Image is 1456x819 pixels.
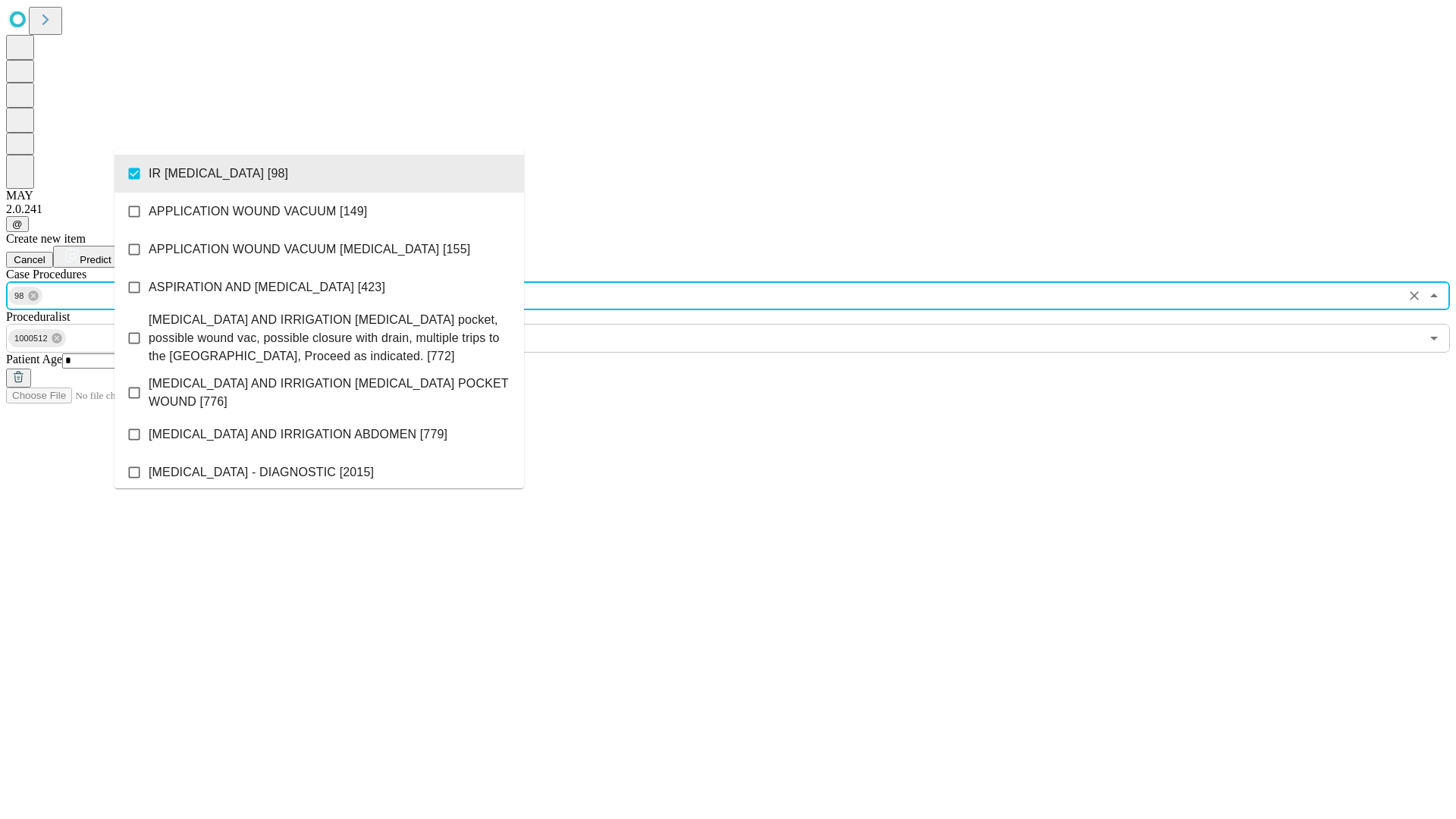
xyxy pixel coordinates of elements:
[6,202,1450,216] div: 2.0.241
[149,311,512,366] span: [MEDICAL_DATA] AND IRRIGATION [MEDICAL_DATA] pocket, possible wound vac, possible closure with dr...
[149,375,512,411] span: [MEDICAL_DATA] AND IRRIGATION [MEDICAL_DATA] POCKET WOUND [776]
[6,216,29,232] button: @
[8,330,54,347] span: 1000512
[149,278,385,297] span: ASPIRATION AND [MEDICAL_DATA] [423]
[149,425,447,444] span: [MEDICAL_DATA] AND IRRIGATION ABDOMEN [779]
[1423,285,1445,306] button: Close
[8,287,30,305] span: 98
[80,254,111,265] span: Predict
[6,268,86,281] span: Scheduled Procedure
[149,165,288,183] span: IR [MEDICAL_DATA] [98]
[149,463,374,482] span: [MEDICAL_DATA] - DIAGNOSTIC [2015]
[6,189,1450,202] div: MAY
[53,246,123,268] button: Predict
[12,218,23,230] span: @
[6,252,53,268] button: Cancel
[1423,328,1445,349] button: Open
[6,353,62,366] span: Patient Age
[8,287,42,305] div: 98
[8,329,66,347] div: 1000512
[6,232,86,245] span: Create new item
[1404,285,1425,306] button: Clear
[149,240,470,259] span: APPLICATION WOUND VACUUM [MEDICAL_DATA] [155]
[149,202,367,221] span: APPLICATION WOUND VACUUM [149]
[6,310,70,323] span: Proceduralist
[14,254,45,265] span: Cancel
